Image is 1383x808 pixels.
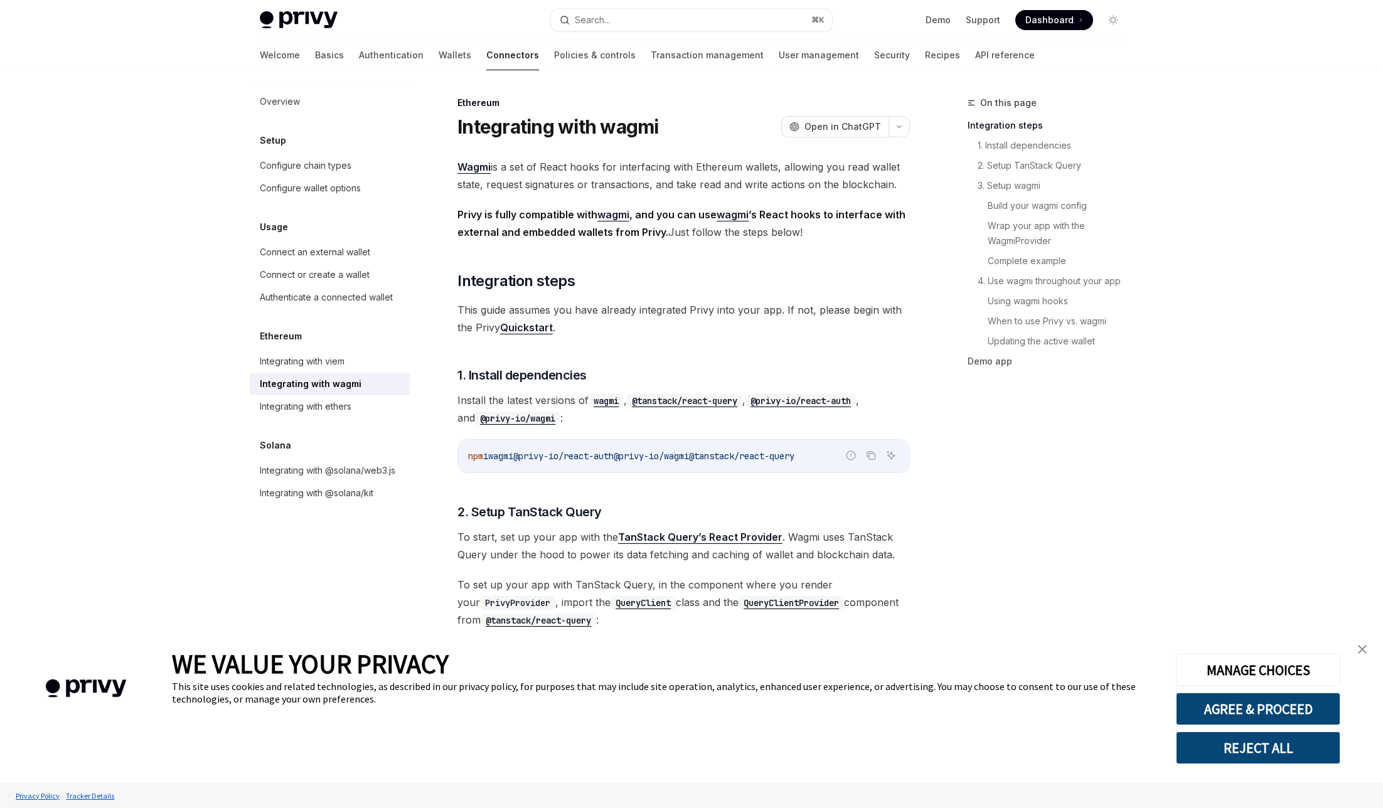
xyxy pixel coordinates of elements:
[260,181,361,196] div: Configure wallet options
[978,176,1133,196] a: 3. Setup wagmi
[863,447,879,464] button: Copy the contents from the code block
[966,14,1000,26] a: Support
[611,596,676,610] code: QueryClient
[250,459,410,482] a: Integrating with @solana/web3.js
[597,208,629,221] a: wagmi
[457,97,910,109] div: Ethereum
[250,90,410,113] a: Overview
[739,596,844,610] code: QueryClientProvider
[63,785,117,807] a: Tracker Details
[250,395,410,418] a: Integrating with ethers
[481,614,596,626] a: @tanstack/react-query
[651,40,764,70] a: Transaction management
[457,206,910,241] span: Just follow the steps below!
[843,447,859,464] button: Report incorrect code
[457,161,491,174] a: Wagmi
[988,251,1133,271] a: Complete example
[260,486,373,501] div: Integrating with @solana/kit
[475,412,560,425] code: @privy-io/wagmi
[811,15,825,25] span: ⌘ K
[260,133,286,148] h5: Setup
[978,136,1133,156] a: 1. Install dependencies
[968,115,1133,136] a: Integration steps
[260,220,288,235] h5: Usage
[988,311,1133,331] a: When to use Privy vs. wagmi
[250,241,410,263] a: Connect an external wallet
[988,331,1133,351] a: Updating the active wallet
[739,596,844,609] a: QueryClientProvider
[260,158,351,173] div: Configure chain types
[250,286,410,309] a: Authenticate a connected wallet
[260,376,361,391] div: Integrating with wagmi
[457,115,659,138] h1: Integrating with wagmi
[486,40,539,70] a: Connectors
[1176,731,1340,764] button: REJECT ALL
[1103,10,1123,30] button: Toggle dark mode
[457,158,910,193] span: is a set of React hooks for interfacing with Ethereum wallets, allowing you read wallet state, re...
[551,9,832,31] button: Search...⌘K
[260,399,351,414] div: Integrating with ethers
[589,394,624,408] code: wagmi
[172,647,449,680] span: WE VALUE YOUR PRIVACY
[925,40,960,70] a: Recipes
[359,40,424,70] a: Authentication
[500,321,553,334] a: Quickstart
[260,329,302,344] h5: Ethereum
[611,596,676,609] a: QueryClient
[1176,654,1340,686] button: MANAGE CHOICES
[513,450,614,462] span: @privy-io/react-auth
[988,196,1133,216] a: Build your wagmi config
[439,40,471,70] a: Wallets
[250,263,410,286] a: Connect or create a wallet
[745,394,856,407] a: @privy-io/react-auth
[988,216,1133,251] a: Wrap your app with the WagmiProvider
[250,482,410,504] a: Integrating with @solana/kit
[627,394,742,408] code: @tanstack/react-query
[260,267,370,282] div: Connect or create a wallet
[1350,637,1375,662] a: close banner
[978,156,1133,176] a: 2. Setup TanStack Query
[575,13,610,28] div: Search...
[260,40,300,70] a: Welcome
[781,116,889,137] button: Open in ChatGPT
[457,503,602,521] span: 2. Setup TanStack Query
[260,438,291,453] h5: Solana
[1176,693,1340,725] button: AGREE & PROCEED
[745,394,856,408] code: @privy-io/react-auth
[968,351,1133,371] a: Demo app
[480,596,555,610] code: PrivyProvider
[689,450,794,462] span: @tanstack/react-query
[978,271,1133,291] a: 4. Use wagmi throughout your app
[468,450,483,462] span: npm
[457,301,910,336] span: This guide assumes you have already integrated Privy into your app. If not, please begin with the...
[13,785,63,807] a: Privacy Policy
[980,95,1037,110] span: On this page
[779,40,859,70] a: User management
[260,463,395,478] div: Integrating with @solana/web3.js
[457,528,910,563] span: To start, set up your app with the . Wagmi uses TanStack Query under the hood to power its data f...
[926,14,951,26] a: Demo
[250,154,410,177] a: Configure chain types
[475,412,560,424] a: @privy-io/wagmi
[488,450,513,462] span: wagmi
[250,373,410,395] a: Integrating with wagmi
[1025,14,1074,26] span: Dashboard
[260,94,300,109] div: Overview
[717,208,749,221] a: wagmi
[457,391,910,427] span: Install the latest versions of , , , and :
[457,208,905,238] strong: Privy is fully compatible with , and you can use ’s React hooks to interface with external and em...
[250,350,410,373] a: Integrating with viem
[457,576,910,629] span: To set up your app with TanStack Query, in the component where you render your , import the class...
[481,614,596,627] code: @tanstack/react-query
[1358,645,1367,654] img: close banner
[250,177,410,199] a: Configure wallet options
[874,40,910,70] a: Security
[483,450,488,462] span: i
[19,661,153,716] img: company logo
[804,120,881,133] span: Open in ChatGPT
[554,40,636,70] a: Policies & controls
[1015,10,1093,30] a: Dashboard
[260,354,344,369] div: Integrating with viem
[975,40,1035,70] a: API reference
[627,394,742,407] a: @tanstack/react-query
